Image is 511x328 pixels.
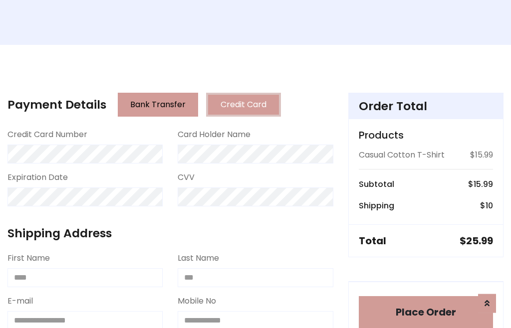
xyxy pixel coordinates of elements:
h5: Products [359,129,493,141]
h4: Payment Details [7,98,106,112]
p: $15.99 [470,149,493,161]
span: 25.99 [466,234,493,248]
button: Credit Card [206,93,281,117]
h6: $ [480,201,493,210]
button: Place Order [359,296,493,328]
h6: Subtotal [359,179,394,189]
label: First Name [7,252,50,264]
span: 10 [486,200,493,211]
label: Mobile No [178,295,216,307]
span: 15.99 [474,178,493,190]
h4: Shipping Address [7,226,333,240]
h5: $ [460,235,493,247]
label: Last Name [178,252,219,264]
label: Credit Card Number [7,129,87,141]
label: E-mail [7,295,33,307]
button: Bank Transfer [118,93,198,117]
h5: Total [359,235,386,247]
label: CVV [178,171,195,183]
p: Casual Cotton T-Shirt [359,149,445,161]
h4: Order Total [359,99,493,113]
h6: Shipping [359,201,394,210]
h6: $ [468,179,493,189]
label: Card Holder Name [178,129,251,141]
label: Expiration Date [7,171,68,183]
